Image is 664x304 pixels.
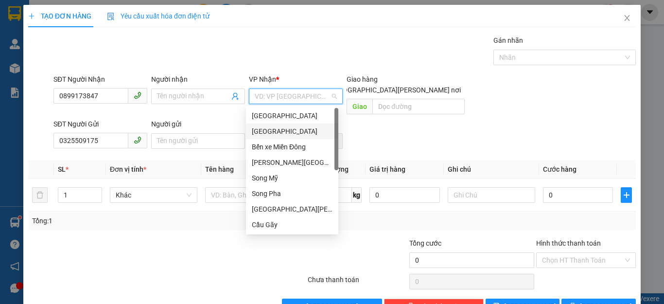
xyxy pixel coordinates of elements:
input: Ghi Chú [448,187,535,203]
span: kg [352,187,362,203]
button: delete [32,187,48,203]
span: VP Nhận [249,75,276,83]
button: Close [613,5,641,32]
div: Song Mỹ [246,170,338,186]
div: SĐT Người Gửi [53,119,147,129]
span: Yêu cầu xuất hóa đơn điện tử [107,12,210,20]
div: Tổng: 1 [32,215,257,226]
div: Cầu Gãy [246,217,338,232]
label: Gán nhãn [493,36,523,44]
div: Bến xe Miền Đông [252,142,332,152]
div: [GEOGRAPHIC_DATA] [252,110,332,121]
button: plus [621,187,632,203]
div: Song Pha [246,186,338,201]
div: Người gửi [151,119,245,129]
span: Cước hàng [543,165,577,173]
div: Song Pha [252,188,332,199]
span: [GEOGRAPHIC_DATA][PERSON_NAME] nơi [328,85,465,95]
span: Tổng cước [409,239,441,247]
div: Chưa thanh toán [307,274,408,291]
div: Bến xe Miền Đông [246,139,338,155]
th: Ghi chú [444,160,539,179]
span: Khác [116,188,192,202]
label: Hình thức thanh toán [536,239,601,247]
img: icon [107,13,115,20]
div: [GEOGRAPHIC_DATA][PERSON_NAME] [252,204,332,215]
div: Trà Giang [246,201,338,217]
span: plus [28,13,35,19]
div: [GEOGRAPHIC_DATA] [252,126,332,137]
span: close [623,14,631,22]
span: Giá trị hàng [369,165,405,173]
div: Song Mỹ [252,173,332,183]
span: TẠO ĐƠN HÀNG [28,12,91,20]
div: [PERSON_NAME][GEOGRAPHIC_DATA] [252,157,332,168]
span: SL [58,165,66,173]
div: Cầu Gãy [252,219,332,230]
span: phone [134,91,141,99]
span: plus [621,191,631,199]
span: phone [134,136,141,144]
div: Người nhận [151,74,245,85]
div: Quảng Sơn [246,155,338,170]
div: Sài Gòn [246,124,338,139]
span: Đơn vị tính [110,165,146,173]
div: Ninh Sơn [246,108,338,124]
div: SĐT Người Nhận [53,74,147,85]
span: user-add [231,92,239,100]
input: 0 [369,187,439,203]
span: Giao [347,99,372,114]
input: Dọc đường [372,99,465,114]
span: Tên hàng [205,165,234,173]
input: VD: Bàn, Ghế [205,187,293,203]
span: Giao hàng [347,75,378,83]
